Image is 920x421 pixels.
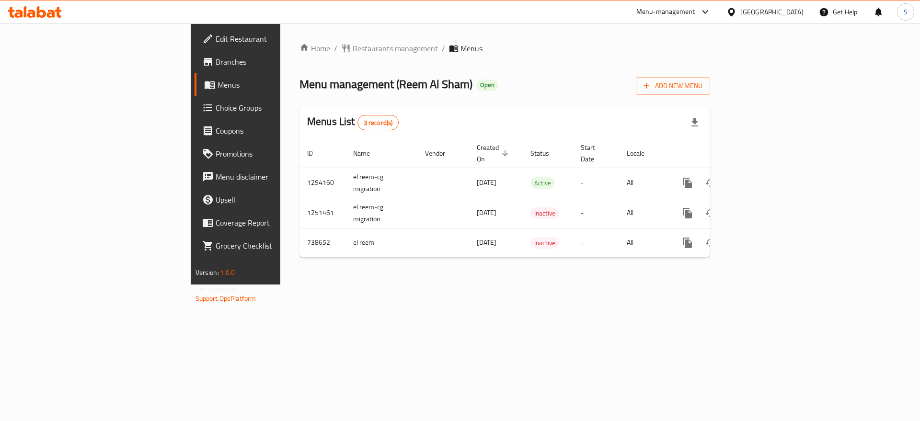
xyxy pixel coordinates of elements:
[627,148,657,159] span: Locale
[195,266,219,279] span: Version:
[345,228,417,257] td: el reem
[195,211,345,234] a: Coverage Report
[530,148,562,159] span: Status
[530,178,555,189] span: Active
[216,125,337,137] span: Coupons
[530,208,559,219] span: Inactive
[683,111,706,134] div: Export file
[341,43,438,54] a: Restaurants management
[357,115,399,130] div: Total records count
[619,198,668,228] td: All
[699,202,722,225] button: Change Status
[699,171,722,194] button: Change Status
[218,79,337,91] span: Menus
[530,177,555,189] div: Active
[460,43,483,54] span: Menus
[299,43,710,54] nav: breadcrumb
[345,168,417,198] td: el reem-cg migration
[216,56,337,68] span: Branches
[216,33,337,45] span: Edit Restaurant
[216,240,337,251] span: Grocery Checklist
[676,202,699,225] button: more
[573,168,619,198] td: -
[195,292,256,305] a: Support.OpsPlatform
[668,139,776,168] th: Actions
[425,148,458,159] span: Vendor
[530,237,559,249] div: Inactive
[477,176,496,189] span: [DATE]
[477,236,496,249] span: [DATE]
[477,142,511,165] span: Created On
[307,114,399,130] h2: Menus List
[573,198,619,228] td: -
[699,231,722,254] button: Change Status
[644,80,702,92] span: Add New Menu
[195,142,345,165] a: Promotions
[904,7,908,17] span: S
[345,198,417,228] td: el reem-cg migration
[195,96,345,119] a: Choice Groups
[619,228,668,257] td: All
[676,171,699,194] button: more
[216,194,337,205] span: Upsell
[442,43,445,54] li: /
[636,6,695,18] div: Menu-management
[353,148,382,159] span: Name
[299,139,776,258] table: enhanced table
[573,228,619,257] td: -
[216,217,337,228] span: Coverage Report
[307,148,325,159] span: ID
[530,238,559,249] span: Inactive
[216,148,337,159] span: Promotions
[216,102,337,114] span: Choice Groups
[477,206,496,219] span: [DATE]
[476,80,498,91] div: Open
[195,234,345,257] a: Grocery Checklist
[220,266,235,279] span: 1.0.0
[676,231,699,254] button: more
[299,73,472,95] span: Menu management ( Reem Al Sham )
[216,171,337,182] span: Menu disclaimer
[195,119,345,142] a: Coupons
[195,165,345,188] a: Menu disclaimer
[195,50,345,73] a: Branches
[195,283,240,295] span: Get support on:
[619,168,668,198] td: All
[353,43,438,54] span: Restaurants management
[195,27,345,50] a: Edit Restaurant
[195,73,345,96] a: Menus
[636,77,710,95] button: Add New Menu
[740,7,804,17] div: [GEOGRAPHIC_DATA]
[195,188,345,211] a: Upsell
[581,142,608,165] span: Start Date
[476,81,498,89] span: Open
[358,118,399,127] span: 3 record(s)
